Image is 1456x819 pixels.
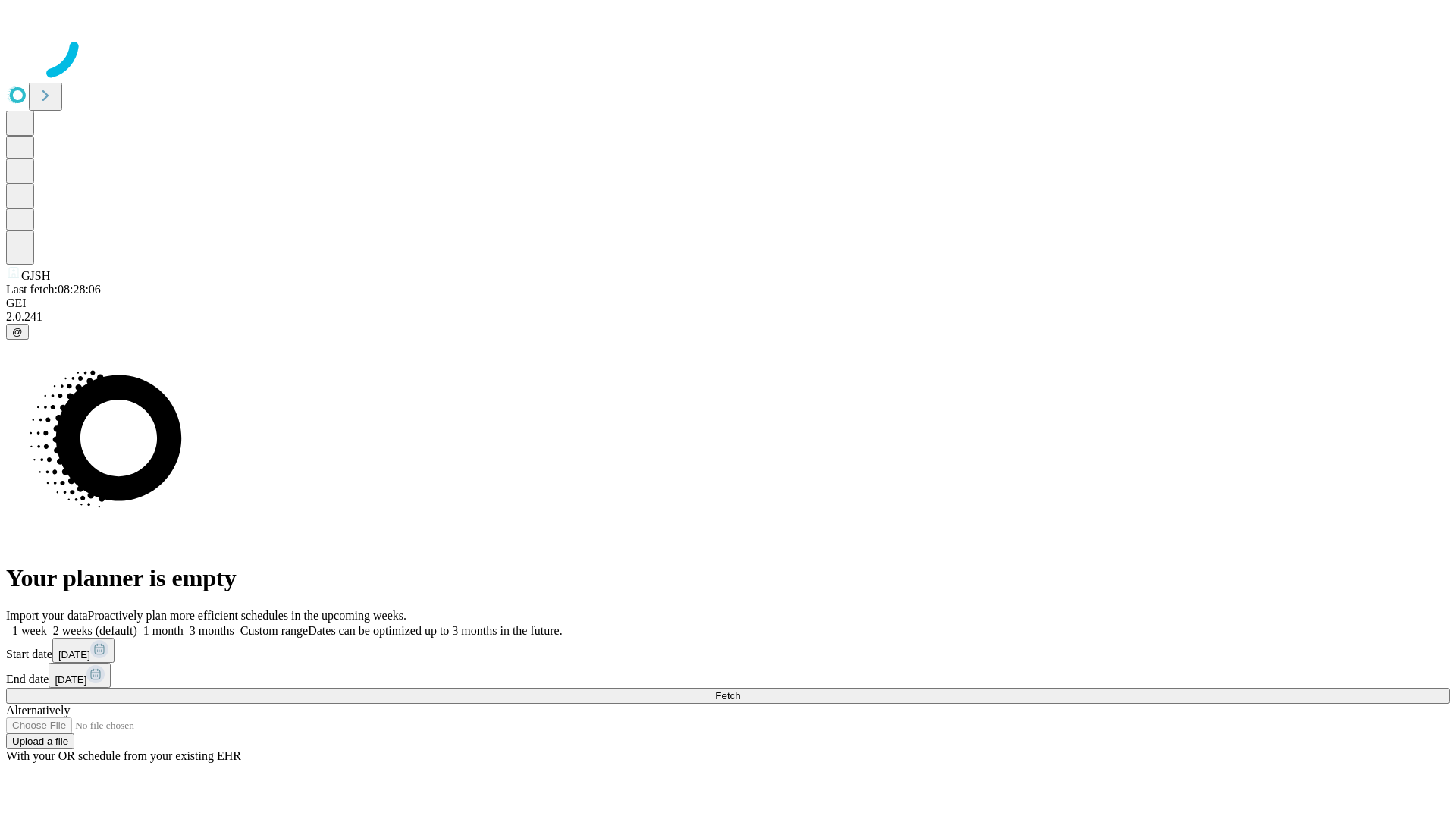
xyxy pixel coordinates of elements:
[308,624,562,637] span: Dates can be optimized up to 3 months in the future.
[88,609,406,622] span: Proactively plan more efficient schedules in the upcoming weeks.
[12,624,47,637] span: 1 week
[715,690,740,701] span: Fetch
[6,749,241,762] span: With your OR schedule from your existing EHR
[6,663,1450,688] div: End date
[6,688,1450,704] button: Fetch
[6,609,88,622] span: Import your data
[49,663,111,688] button: [DATE]
[6,638,1450,663] div: Start date
[143,624,184,637] span: 1 month
[240,624,308,637] span: Custom range
[6,297,1450,310] div: GEI
[6,704,70,717] span: Alternatively
[12,326,23,337] span: @
[53,624,137,637] span: 2 weeks (default)
[190,624,234,637] span: 3 months
[6,564,1450,592] h1: Your planner is empty
[6,283,101,296] span: Last fetch: 08:28:06
[6,324,29,340] button: @
[6,733,74,749] button: Upload a file
[6,310,1450,324] div: 2.0.241
[52,638,115,663] button: [DATE]
[55,674,86,686] span: [DATE]
[58,649,90,661] span: [DATE]
[21,269,50,282] span: GJSH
